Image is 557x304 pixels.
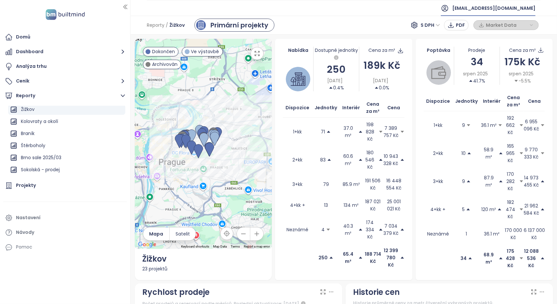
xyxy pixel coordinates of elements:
span: Ve výstavbě [191,48,219,55]
div: Poptávka [424,47,454,54]
div: Braník [21,129,35,138]
span: caret-up [497,207,502,212]
p: 170 282 Kč [503,171,518,192]
td: 3+kk [424,167,453,195]
div: Braník [8,129,125,139]
div: 189k Kč [359,58,405,73]
span: Mapa [149,230,163,237]
div: Nabídka [283,47,313,54]
div: Kolovraty a okolí [8,116,125,127]
span: / [166,19,168,31]
div: Pomoc [16,243,32,251]
th: Interiér [340,98,363,118]
th: Jednotky [453,91,480,111]
span: caret-up [400,255,405,260]
p: 34 [460,255,467,262]
div: Sokolská - prodej [8,165,125,175]
p: 36.1 m² [481,122,497,129]
span: [DATE] [373,77,388,84]
span: caret-up [327,158,332,162]
span: caret-up [466,179,471,184]
span: caret-up [540,179,545,184]
span: caret-up [329,85,333,90]
p: 174 334 Kč [363,219,378,240]
p: 12 399 780 Kč [383,247,398,268]
div: Žižkov [8,104,125,115]
span: S DPH [421,20,440,30]
span: caret-up [358,158,363,162]
div: Brno sale 2025/03 [8,153,125,163]
p: 21 962 584 Kč [524,202,539,217]
p: 87.9 m² [480,174,497,189]
span: srpen 2025 [509,70,534,77]
button: Keyboard shortcuts [181,244,209,249]
p: 16 448 554 Kč [383,177,404,191]
div: Návody [16,228,34,236]
div: Domů [16,33,30,41]
div: Cena za m² [509,47,536,54]
button: Dashboard [3,45,127,58]
p: 9 [462,178,465,185]
button: Mapa [143,227,169,240]
span: Satelit [176,230,190,237]
img: Google [136,240,158,249]
div: Štěrboholy [8,141,125,151]
p: 58.9 m² [480,146,497,160]
div: Žižkov [143,253,264,265]
a: Domů [3,31,127,44]
span: caret-up [499,256,503,261]
span: Dokončen [152,48,175,55]
span: caret-up [326,129,331,134]
span: caret-up [400,158,405,162]
td: 2+kk [424,139,453,167]
div: 0.0% [374,84,389,91]
a: primary [194,19,274,32]
p: 120 m² [481,206,496,213]
span: caret-up [499,151,503,156]
p: 134 m² [344,202,359,209]
td: 4+kk + [283,195,312,216]
span: Archivován [152,61,178,68]
span: caret-down [519,151,524,156]
span: caret-down [519,256,524,261]
p: 188 714 Kč [363,251,383,265]
span: caret-down [519,207,524,212]
p: 191 506 Kč [363,177,383,191]
span: caret-down [519,123,524,128]
p: 13 [324,202,328,209]
div: 41.7% [469,77,485,84]
span: srpen 2025 [463,70,488,77]
span: caret-up [540,207,545,212]
span: caret-down [400,129,405,134]
span: PDF [456,22,465,29]
button: Satelit [170,227,196,240]
p: 5 [462,206,465,213]
span: caret-up [358,255,363,260]
span: caret-up [467,151,472,156]
p: 187 021 Kč [363,198,383,212]
p: 10 [461,150,466,157]
span: [EMAIL_ADDRESS][DOMAIN_NAME] [452,0,535,16]
th: Dispozice [424,91,453,111]
button: Ceník [3,75,127,88]
span: caret-up [540,256,545,261]
p: 7 034 379 Kč [383,222,398,237]
div: Sokolská - prodej [21,166,60,174]
div: -5.5% [514,77,531,84]
button: Map Data [213,244,227,249]
p: 170 000 Kč [503,227,524,241]
th: Cena [383,98,404,118]
div: Žižkov [21,105,35,114]
p: 68.9 m² [480,251,497,266]
span: [DATE] [327,77,343,84]
div: Pomoc [3,241,127,254]
div: 250 [314,62,359,77]
p: 79 [323,181,329,188]
th: Cena za m² [503,91,524,111]
span: Žižkov [169,19,185,31]
div: Brno sale 2025/03 [21,154,61,162]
